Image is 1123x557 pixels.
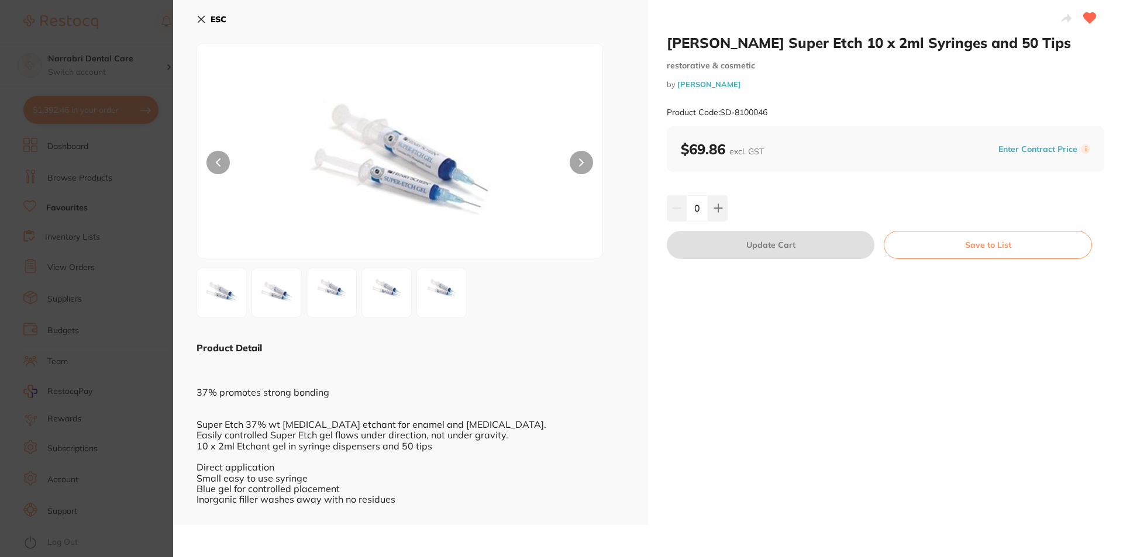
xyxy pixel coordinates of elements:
[677,79,741,89] a: [PERSON_NAME]
[197,9,226,29] button: ESC
[667,108,767,117] small: Product Code: SD-8100046
[421,272,463,314] img: NDZfNS5qcGc
[1081,144,1090,154] label: i
[211,14,226,25] b: ESC
[667,80,1104,89] small: by
[197,354,625,516] div: 37% promotes strong bonding Super Etch 37% wt [MEDICAL_DATA] etchant for enamel and [MEDICAL_DATA...
[366,272,408,314] img: NDZfNC5qcGc
[667,231,874,259] button: Update Cart
[884,231,1092,259] button: Save to List
[667,61,1104,71] small: restorative & cosmetic
[197,342,262,354] b: Product Detail
[278,73,522,258] img: NDYuanBn
[256,272,298,314] img: NDZfMi5qcGc
[201,272,243,314] img: NDYuanBn
[667,34,1104,51] h2: [PERSON_NAME] Super Etch 10 x 2ml Syringes and 50 Tips
[729,146,764,157] span: excl. GST
[311,272,353,314] img: NDZfMy5qcGc
[995,144,1081,155] button: Enter Contract Price
[681,140,764,158] b: $69.86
